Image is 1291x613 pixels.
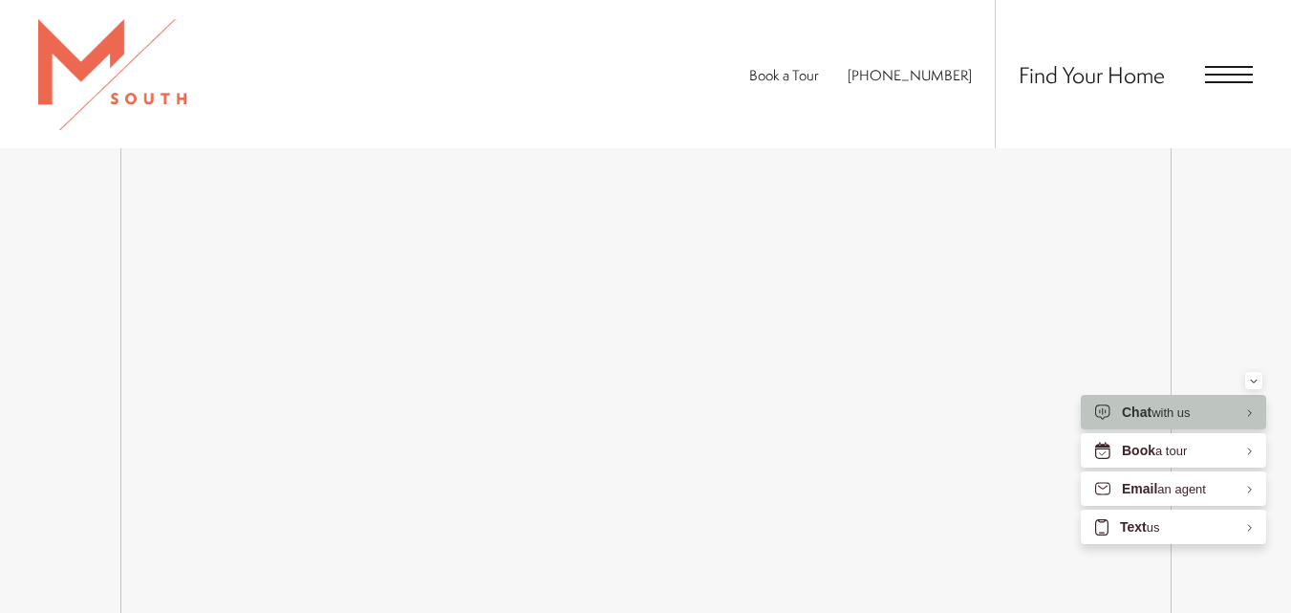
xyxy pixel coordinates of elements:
img: MSouth [38,19,186,130]
a: Book a Tour [749,65,819,85]
span: [PHONE_NUMBER] [848,65,972,85]
a: Call Us at 813-570-8014 [848,65,972,85]
a: Find Your Home [1019,59,1165,90]
button: Open Menu [1205,66,1253,83]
